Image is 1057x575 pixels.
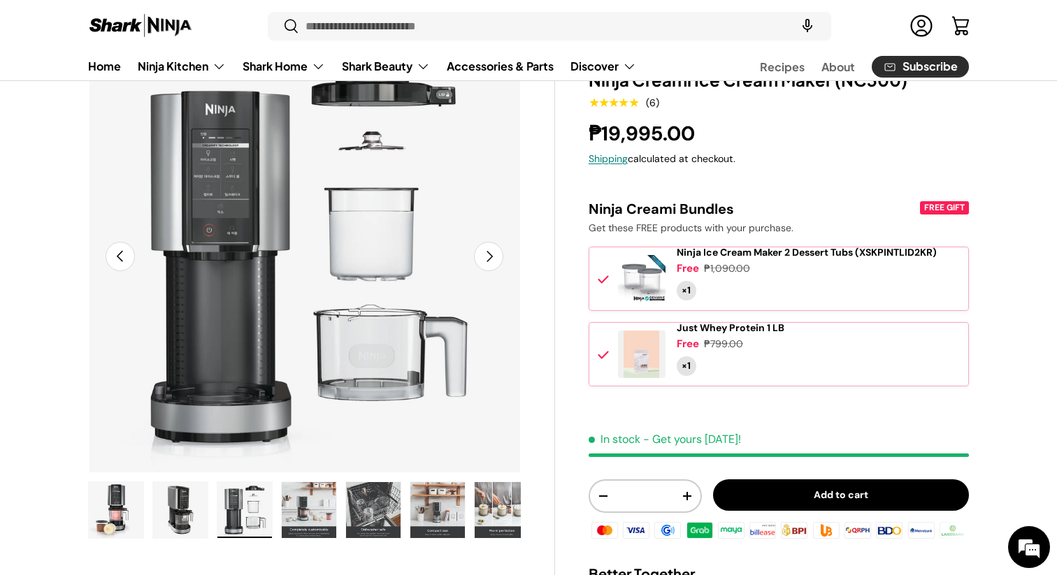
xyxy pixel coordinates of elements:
[677,261,699,276] div: Free
[652,520,683,541] img: gcash
[677,322,784,334] a: Just Whey Protein 1 LB
[475,482,529,538] img: ninja-creami-ice-cream-maker-with-sample-content-mix-in-perfection-infographic-sharkninja-philipp...
[589,432,640,446] span: In stock
[589,221,793,234] span: Get these FREE products with your purchase.
[621,520,652,541] img: visa
[760,53,805,80] a: Recipes
[811,520,842,541] img: ubp
[282,482,336,538] img: ninja-creami-ice-cream-maker-with-sample-content-completely-customizable-infographic-sharkninja-p...
[726,52,969,80] nav: Secondary
[589,152,628,165] a: Shipping
[88,41,521,543] media-gallery: Gallery Viewer
[410,482,465,538] img: ninja-creami-ice-cream-maker-with-sample-content-compact-size-infographic-sharkninja-philippines
[589,121,698,147] strong: ₱19,995.00
[785,11,830,42] speech-search-button: Search by voice
[677,247,937,259] a: Ninja Ice Cream Maker 2 Dessert Tubs (XSKPINTLID2KR)
[589,520,620,541] img: master
[677,356,696,376] div: Quantity
[920,201,969,214] div: FREE GIFT
[234,52,333,80] summary: Shark Home
[89,482,143,538] img: ninja-creami-ice-cream-maker-with-sample-content-and-all-lids-full-view-sharkninja-philippines
[88,52,636,80] nav: Primary
[684,520,715,541] img: grabpay
[153,482,208,538] img: ninja-creami-ice-cream-maker-without-sample-content-right-side-view-sharkninja-philippines
[704,261,750,276] div: ₱1,090.00
[821,53,855,80] a: About
[903,61,958,73] span: Subscribe
[872,56,969,78] a: Subscribe
[704,337,743,351] div: ₱799.00
[589,152,969,166] div: calculated at checkout.
[217,482,272,538] img: ninja-creami-ice-cream-maker-without-sample-content-parts-front-view-sharkninja-philippines
[905,520,936,541] img: metrobank
[88,13,193,40] img: Shark Ninja Philippines
[677,246,937,259] span: Ninja Ice Cream Maker 2 Dessert Tubs (XSKPINTLID2KR)
[646,98,659,108] div: (6)
[874,520,905,541] img: bdo
[346,482,401,538] img: ninja-creami-ice-cream-maker-with-sample-content-dishwasher-safe-infographic-sharkninja-philippines
[643,432,741,446] p: - Get yours [DATE]!
[589,200,917,218] div: Ninja Creami Bundles
[716,520,747,541] img: maya
[713,479,969,511] button: Add to cart
[842,520,873,541] img: qrph
[937,520,968,541] img: landbank
[779,520,810,541] img: bpi
[88,52,121,80] a: Home
[677,321,784,334] span: Just Whey Protein 1 LB
[589,96,638,109] div: 5.0 out of 5.0 stars
[677,337,699,351] div: Free
[562,52,645,80] summary: Discover
[333,52,438,80] summary: Shark Beauty
[747,520,778,541] img: billease
[447,52,554,80] a: Accessories & Parts
[589,96,638,110] span: ★★★★★
[129,52,234,80] summary: Ninja Kitchen
[677,281,696,300] div: Quantity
